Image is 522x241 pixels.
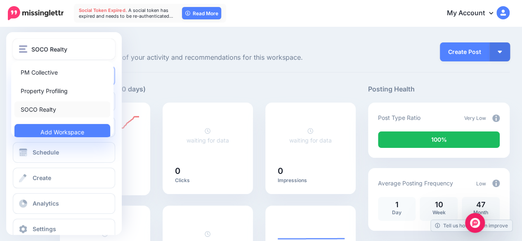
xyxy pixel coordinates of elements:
[464,115,486,121] span: Very Low
[182,7,221,19] a: Read More
[378,131,500,148] div: 100% of your posts in the last 30 days were manually created (i.e. were not from Drip Campaigns o...
[79,7,173,19] span: A social token has expired and needs to be re-authenticated…
[378,113,420,122] p: Post Type Ratio
[492,115,500,122] img: info-circle-grey.png
[175,167,241,175] h5: 0
[13,168,115,188] a: Create
[13,39,115,59] button: SOCO Realty
[368,84,510,94] h5: Posting Health
[60,52,356,63] span: Here's an overview of your activity and recommendations for this workspace.
[8,6,64,20] img: Missinglettr
[392,209,402,215] span: Day
[424,201,454,208] p: 10
[33,200,59,207] span: Analytics
[14,124,110,140] a: Add Workspace
[13,142,115,163] a: Schedule
[476,180,486,187] span: Low
[14,64,110,80] a: PM Collective
[440,42,489,61] a: Create Post
[465,213,485,233] div: Open Intercom Messenger
[432,209,445,215] span: Week
[382,201,412,208] p: 1
[278,167,343,175] h5: 0
[14,83,110,99] a: Property Profiling
[473,209,488,215] span: Month
[31,44,67,54] span: SOCO Realty
[492,180,500,187] img: info-circle-grey.png
[431,220,512,231] a: Tell us how we can improve
[33,149,59,156] span: Schedule
[175,177,241,184] p: Clicks
[19,45,27,53] img: menu.png
[498,51,502,53] img: arrow-down-white.png
[13,193,115,214] a: Analytics
[33,174,51,181] span: Create
[378,178,453,188] p: Average Posting Frequency
[439,3,510,23] a: My Account
[13,219,115,239] a: Settings
[33,225,56,232] span: Settings
[278,177,343,184] p: Impressions
[289,127,332,144] a: waiting for data
[466,201,496,208] p: 47
[187,127,229,144] a: waiting for data
[14,101,110,117] a: SOCO Realty
[79,7,127,13] span: Social Token Expired.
